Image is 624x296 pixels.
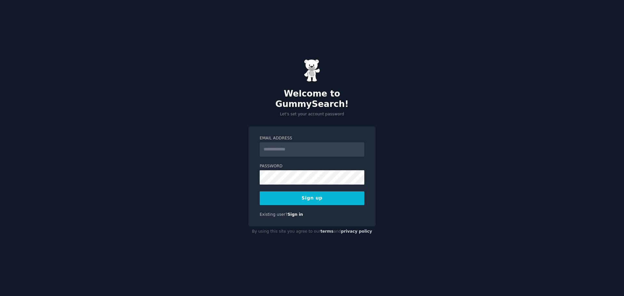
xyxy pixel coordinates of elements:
[320,229,333,234] a: terms
[260,212,288,217] span: Existing user?
[341,229,372,234] a: privacy policy
[260,163,364,169] label: Password
[304,59,320,82] img: Gummy Bear
[248,226,376,237] div: By using this site you agree to our and
[248,111,376,117] p: Let's set your account password
[248,89,376,109] h2: Welcome to GummySearch!
[288,212,303,217] a: Sign in
[260,191,364,205] button: Sign up
[260,135,364,141] label: Email Address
